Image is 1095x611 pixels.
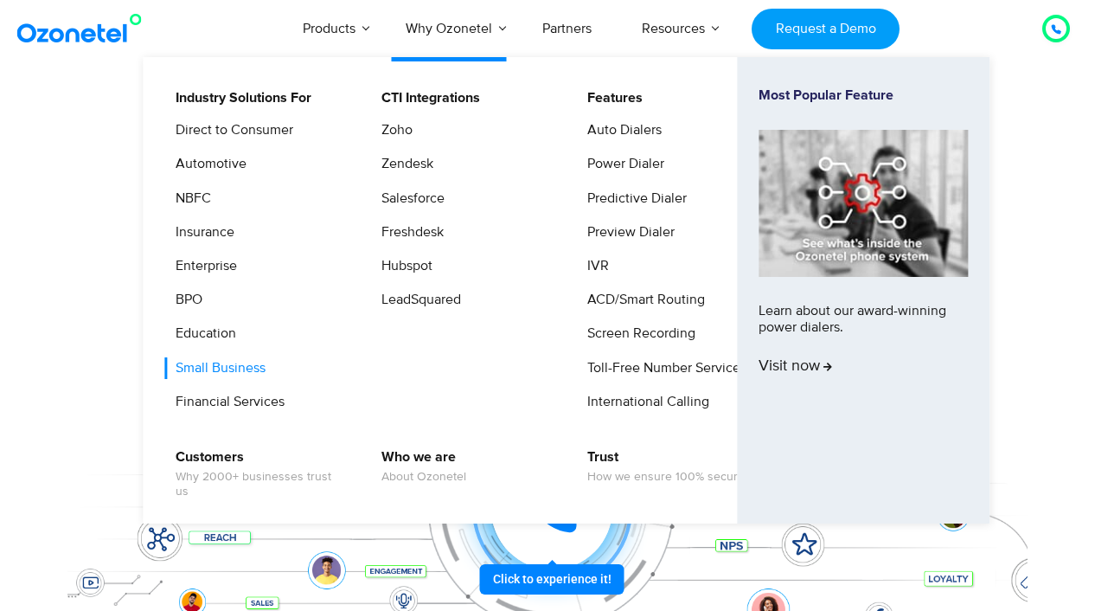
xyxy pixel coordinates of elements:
div: Orchestrate Intelligent [67,110,1028,165]
a: Insurance [164,222,237,243]
a: Enterprise [164,255,240,277]
a: Zoho [370,119,415,141]
img: phone-system-min.jpg [759,130,968,276]
a: Features [576,87,645,109]
a: Industry Solutions For [164,87,314,109]
div: Turn every conversation into a growth engine for your enterprise. [67,239,1028,258]
a: IVR [576,255,612,277]
a: Zendesk [370,153,436,175]
a: Education [164,323,239,344]
a: Financial Services [164,391,287,413]
a: Screen Recording [576,323,698,344]
span: Why 2000+ businesses trust us [176,470,346,499]
a: Small Business [164,357,268,379]
a: Freshdesk [370,222,446,243]
a: LeadSquared [370,289,464,311]
a: Who we areAbout Ozonetel [370,447,469,487]
a: Auto Dialers [576,119,664,141]
a: Toll-Free Number Services [576,357,749,379]
a: Direct to Consumer [164,119,296,141]
a: Predictive Dialer [576,188,689,209]
a: Salesforce [370,188,447,209]
a: Preview Dialer [576,222,677,243]
a: Power Dialer [576,153,667,175]
a: BPO [164,289,205,311]
a: International Calling [576,391,712,413]
a: CustomersWhy 2000+ businesses trust us [164,447,349,502]
a: Automotive [164,153,249,175]
a: Most Popular FeatureLearn about our award-winning power dialers.Visit now [759,87,968,493]
a: Hubspot [370,255,435,277]
a: NBFC [164,188,214,209]
span: About Ozonetel [381,470,466,485]
a: ACD/Smart Routing [576,289,708,311]
a: TrustHow we ensure 100% security [576,447,752,487]
a: Request a Demo [752,9,900,49]
a: CTI Integrations [370,87,483,109]
div: Customer Experiences [67,155,1028,238]
span: Visit now [759,357,832,376]
span: How we ensure 100% security [587,470,750,485]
